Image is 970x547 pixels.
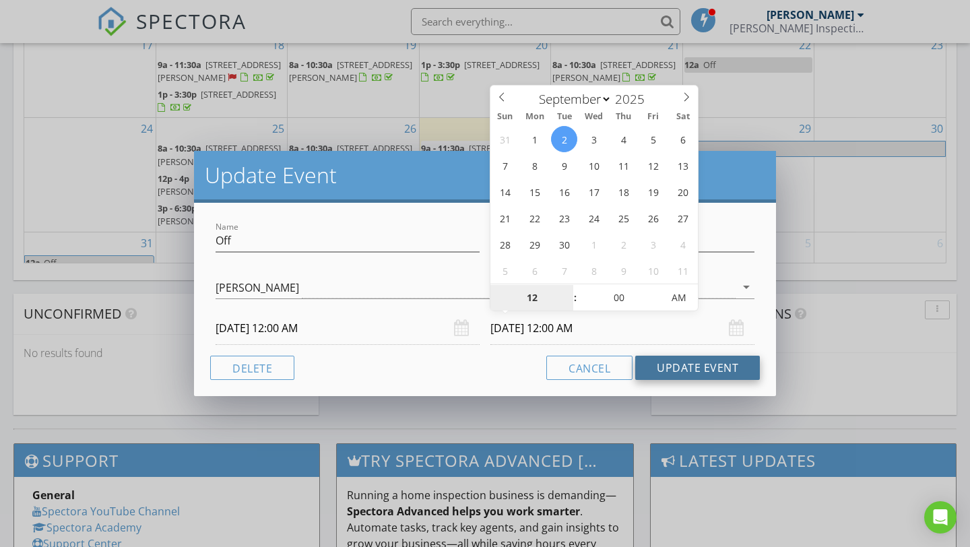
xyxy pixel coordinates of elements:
span: Sat [668,112,698,121]
span: October 8, 2025 [581,257,607,284]
span: September 27, 2025 [670,205,696,231]
span: October 9, 2025 [610,257,637,284]
i: arrow_drop_down [738,279,754,295]
span: September 18, 2025 [610,179,637,205]
input: Select date [216,312,480,345]
span: September 16, 2025 [551,179,577,205]
span: September 12, 2025 [640,152,666,179]
span: September 10, 2025 [581,152,607,179]
span: September 13, 2025 [670,152,696,179]
span: Click to toggle [660,284,697,311]
span: October 4, 2025 [670,231,696,257]
span: October 2, 2025 [610,231,637,257]
span: Sun [490,112,520,121]
div: [PERSON_NAME] [216,282,299,294]
span: September 29, 2025 [521,231,548,257]
span: Tue [550,112,579,121]
span: October 3, 2025 [640,231,666,257]
input: Year [612,90,656,108]
h2: Update Event [205,162,765,189]
span: Thu [609,112,639,121]
span: September 8, 2025 [521,152,548,179]
span: September 6, 2025 [670,126,696,152]
span: September 2, 2025 [551,126,577,152]
span: August 31, 2025 [492,126,518,152]
button: Cancel [546,356,633,380]
span: September 28, 2025 [492,231,518,257]
span: September 15, 2025 [521,179,548,205]
span: September 25, 2025 [610,205,637,231]
span: September 5, 2025 [640,126,666,152]
button: Delete [210,356,294,380]
span: Wed [579,112,609,121]
span: September 17, 2025 [581,179,607,205]
span: September 3, 2025 [581,126,607,152]
span: October 5, 2025 [492,257,518,284]
span: September 14, 2025 [492,179,518,205]
span: September 30, 2025 [551,231,577,257]
span: September 24, 2025 [581,205,607,231]
span: : [573,284,577,311]
span: October 7, 2025 [551,257,577,284]
span: September 19, 2025 [640,179,666,205]
span: September 7, 2025 [492,152,518,179]
span: September 20, 2025 [670,179,696,205]
span: September 22, 2025 [521,205,548,231]
span: October 6, 2025 [521,257,548,284]
span: Mon [520,112,550,121]
span: September 4, 2025 [610,126,637,152]
span: October 11, 2025 [670,257,696,284]
span: September 11, 2025 [610,152,637,179]
span: September 1, 2025 [521,126,548,152]
input: Select date [490,312,754,345]
span: October 10, 2025 [640,257,666,284]
span: September 9, 2025 [551,152,577,179]
span: September 26, 2025 [640,205,666,231]
span: October 1, 2025 [581,231,607,257]
div: Open Intercom Messenger [924,501,957,534]
span: September 23, 2025 [551,205,577,231]
span: September 21, 2025 [492,205,518,231]
button: Update Event [635,356,760,380]
span: Fri [639,112,668,121]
